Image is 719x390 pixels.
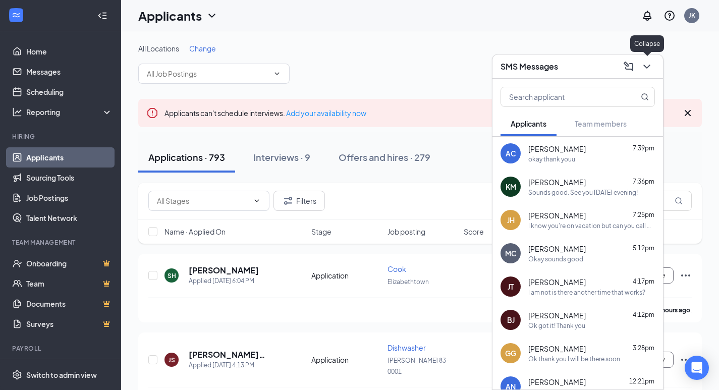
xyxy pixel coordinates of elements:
[311,355,381,365] div: Application
[311,270,381,281] div: Application
[26,41,113,62] a: Home
[189,265,259,276] h5: [PERSON_NAME]
[633,311,654,318] span: 4:12pm
[633,344,654,352] span: 3:28pm
[286,108,366,118] a: Add your availability now
[189,44,216,53] span: Change
[528,144,586,154] span: [PERSON_NAME]
[663,10,676,22] svg: QuestionInfo
[528,177,586,187] span: [PERSON_NAME]
[26,107,113,117] div: Reporting
[169,356,175,364] div: JS
[528,355,620,363] div: Ok thank you I will be there soon
[464,227,484,237] span: Score
[26,370,97,380] div: Switch to admin view
[12,238,110,247] div: Team Management
[282,195,294,207] svg: Filter
[26,208,113,228] a: Talent Network
[148,151,225,163] div: Applications · 793
[168,271,176,280] div: SH
[680,269,692,282] svg: Ellipses
[633,211,654,218] span: 7:25pm
[388,278,429,286] span: Elizabethtown
[633,277,654,285] span: 4:17pm
[26,294,113,314] a: DocumentsCrown
[528,344,586,354] span: [PERSON_NAME]
[12,107,22,117] svg: Analysis
[26,168,113,188] a: Sourcing Tools
[506,148,516,158] div: AC
[273,191,325,211] button: Filter Filters
[388,264,406,273] span: Cook
[528,221,655,230] div: I know you're on vacation but can you call me when you get a minute please
[528,321,585,330] div: Ok got it! Thank you
[339,151,430,163] div: Offers and hires · 279
[26,314,113,334] a: SurveysCrown
[528,244,586,254] span: [PERSON_NAME]
[528,288,645,297] div: I am not is there another time that works?
[633,178,654,185] span: 7:36pm
[147,68,269,79] input: All Job Postings
[12,132,110,141] div: Hiring
[206,10,218,22] svg: ChevronDown
[682,107,694,119] svg: Cross
[26,62,113,82] a: Messages
[675,197,683,205] svg: MagnifyingGlass
[680,354,692,366] svg: Ellipses
[657,306,690,314] b: 2 hours ago
[11,10,21,20] svg: WorkstreamLogo
[505,348,516,358] div: GG
[12,344,110,353] div: Payroll
[26,273,113,294] a: TeamCrown
[506,182,516,192] div: KM
[164,227,226,237] span: Name · Applied On
[388,343,426,352] span: Dishwasher
[511,119,546,128] span: Applicants
[97,11,107,21] svg: Collapse
[528,377,586,387] span: [PERSON_NAME]
[508,282,514,292] div: JT
[273,70,281,78] svg: ChevronDown
[528,155,575,163] div: okay thank youu
[189,276,259,286] div: Applied [DATE] 6:04 PM
[189,349,284,360] h5: [PERSON_NAME] [PERSON_NAME]
[26,253,113,273] a: OnboardingCrown
[26,188,113,208] a: Job Postings
[575,119,627,128] span: Team members
[528,255,583,263] div: Okay sounds good
[641,93,649,101] svg: MagnifyingGlass
[311,227,331,237] span: Stage
[623,61,635,73] svg: ComposeMessage
[26,82,113,102] a: Scheduling
[138,7,202,24] h1: Applicants
[528,310,586,320] span: [PERSON_NAME]
[621,59,637,75] button: ComposeMessage
[388,227,425,237] span: Job posting
[528,188,638,197] div: Sounds good. See you [DATE] evening!
[641,61,653,73] svg: ChevronDown
[12,370,22,380] svg: Settings
[528,210,586,220] span: [PERSON_NAME]
[689,11,695,20] div: JK
[253,197,261,205] svg: ChevronDown
[629,377,654,385] span: 12:21pm
[138,44,179,53] span: All Locations
[505,248,517,258] div: MC
[641,10,653,22] svg: Notifications
[26,147,113,168] a: Applicants
[630,35,664,52] div: Collapse
[639,59,655,75] button: ChevronDown
[528,277,586,287] span: [PERSON_NAME]
[685,356,709,380] div: Open Intercom Messenger
[633,244,654,252] span: 5:12pm
[189,360,284,370] div: Applied [DATE] 4:13 PM
[164,108,366,118] span: Applicants can't schedule interviews.
[507,315,515,325] div: BJ
[253,151,310,163] div: Interviews · 9
[388,357,449,375] span: [PERSON_NAME] 83-0001
[507,215,515,225] div: JH
[633,144,654,152] span: 7:39pm
[501,61,558,72] h3: SMS Messages
[146,107,158,119] svg: Error
[157,195,249,206] input: All Stages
